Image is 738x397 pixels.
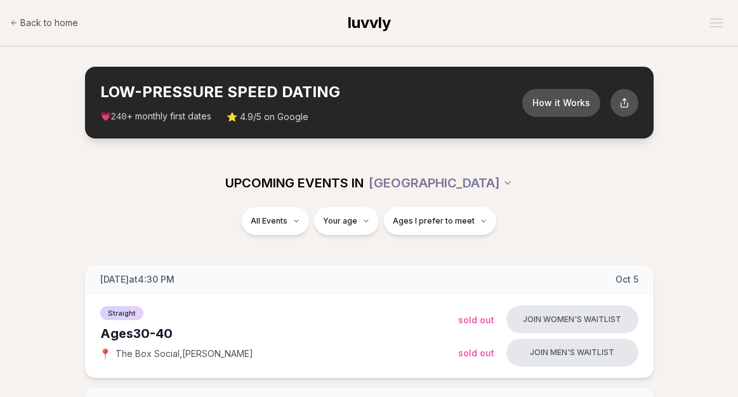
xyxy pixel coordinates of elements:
[323,216,357,226] span: Your age
[458,347,494,358] span: Sold Out
[393,216,475,226] span: Ages I prefer to meet
[458,314,494,325] span: Sold Out
[616,273,638,286] span: Oct 5
[522,89,600,117] button: How it Works
[20,17,78,29] span: Back to home
[705,13,728,32] button: Open menu
[506,306,638,333] button: Join women's waitlist
[348,13,391,33] a: luvvly
[100,273,175,286] span: [DATE] at 4:30 PM
[100,325,458,342] div: Ages 30-40
[100,110,211,123] span: 💗 + monthly first dates
[225,174,364,192] span: UPCOMING EVENTS IN
[111,112,127,122] span: 240
[227,111,308,123] span: ⭐ 4.9/5 on Google
[369,169,513,197] button: [GEOGRAPHIC_DATA]
[10,10,78,36] a: Back to home
[506,339,638,367] button: Join men's waitlist
[251,216,287,226] span: All Events
[314,207,379,235] button: Your age
[100,306,143,320] span: Straight
[100,82,522,102] h2: LOW-PRESSURE SPEED DATING
[348,13,391,32] span: luvvly
[384,207,496,235] button: Ages I prefer to meet
[242,207,309,235] button: All Events
[115,347,253,360] span: The Box Social , [PERSON_NAME]
[100,349,110,359] span: 📍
